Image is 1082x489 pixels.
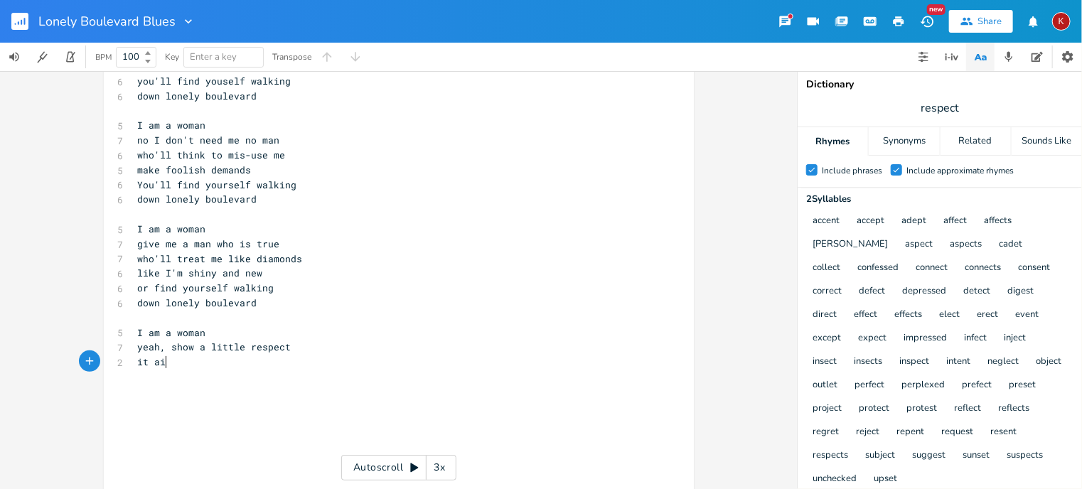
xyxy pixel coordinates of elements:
button: infect [964,333,987,345]
button: reflect [954,403,981,415]
div: Rhymes [798,127,868,156]
span: who'll treat me like diamonds [138,252,303,265]
button: reflects [998,403,1029,415]
button: protect [859,403,889,415]
button: suspects [1007,450,1043,462]
span: you'll find youself walking [138,75,291,87]
div: Transpose [272,53,311,61]
button: elect [939,309,960,321]
span: down lonely boulevard [138,296,257,309]
span: give me a man who is true [138,237,280,250]
button: direct [813,309,837,321]
div: Sounds Like [1012,127,1082,156]
button: erect [977,309,998,321]
button: except [813,333,841,345]
span: down lonely boulevard [138,90,257,102]
div: Related [941,127,1011,156]
button: [PERSON_NAME] [813,239,888,251]
div: Include approximate rhymes [906,166,1014,175]
button: cadet [999,239,1022,251]
button: regret [813,426,839,439]
div: Key [165,53,179,61]
span: Enter a key [190,50,237,63]
span: yeah, show a little respect [138,340,291,353]
button: sunset [963,450,990,462]
button: resent [990,426,1017,439]
button: intent [946,356,970,368]
button: connect [916,262,948,274]
button: detect [963,286,990,298]
button: project [813,403,842,415]
button: unchecked [813,473,857,485]
button: accent [813,215,840,227]
button: affects [984,215,1012,227]
div: Dictionary [806,80,1073,90]
button: consent [1018,262,1050,274]
div: 3x [427,455,452,480]
button: effect [854,309,877,321]
button: accept [857,215,884,227]
button: insect [813,356,837,368]
div: New [927,4,946,15]
button: perfect [855,380,884,392]
button: affect [943,215,967,227]
button: connects [965,262,1001,274]
div: 2 Syllable s [806,195,1073,204]
button: protest [906,403,937,415]
span: make foolish demands [138,163,252,176]
button: outlet [813,380,837,392]
span: I am a woman [138,222,206,235]
button: inspect [899,356,929,368]
button: object [1036,356,1061,368]
span: it ai [138,355,166,368]
button: request [941,426,973,439]
button: defect [859,286,885,298]
button: neglect [987,356,1019,368]
div: Synonyms [869,127,939,156]
span: like I'm shiny and new [138,267,263,279]
span: I am a woman [138,119,206,131]
span: I am a woman [138,326,206,339]
button: New [913,9,941,34]
span: who'll think to mis-use me [138,149,286,161]
button: correct [813,286,842,298]
button: subject [865,450,895,462]
button: preset [1009,380,1036,392]
button: effects [894,309,922,321]
div: Share [977,15,1002,28]
button: respects [813,450,848,462]
button: inject [1004,333,1026,345]
button: impressed [904,333,947,345]
button: digest [1007,286,1034,298]
button: reject [856,426,879,439]
button: depressed [902,286,946,298]
span: respect [921,100,959,117]
span: You'll find yourself walking [138,178,297,191]
button: repent [896,426,924,439]
button: upset [874,473,897,485]
div: BPM [95,53,112,61]
button: adept [901,215,926,227]
button: aspect [905,239,933,251]
span: or find yourself walking [138,281,274,294]
span: no I don't need me no man [138,134,280,146]
div: Include phrases [822,166,882,175]
button: confessed [857,262,899,274]
button: perplexed [901,380,945,392]
button: aspects [950,239,982,251]
button: K [1052,5,1071,38]
span: down lonely boulevard [138,193,257,205]
div: Autoscroll [341,455,456,480]
span: Lonely Boulevard Blues [38,15,176,28]
button: suggest [912,450,946,462]
button: Share [949,10,1013,33]
button: collect [813,262,840,274]
button: expect [858,333,887,345]
button: insects [854,356,882,368]
button: event [1015,309,1039,321]
button: prefect [962,380,992,392]
div: kerynlee24 [1052,12,1071,31]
